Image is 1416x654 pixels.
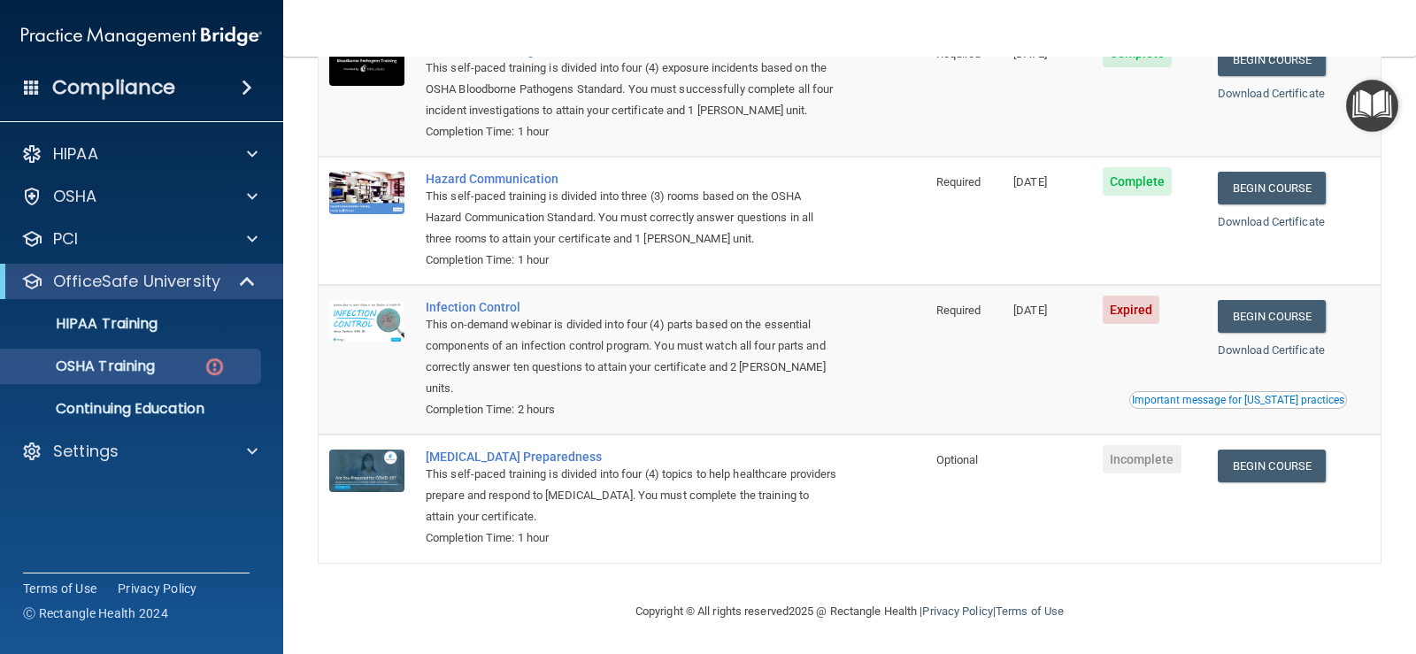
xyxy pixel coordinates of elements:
[996,604,1064,618] a: Terms of Use
[936,175,981,189] span: Required
[426,58,837,121] div: This self-paced training is divided into four (4) exposure incidents based on the OSHA Bloodborne...
[1218,215,1325,228] a: Download Certificate
[426,121,837,142] div: Completion Time: 1 hour
[118,580,197,597] a: Privacy Policy
[426,186,837,250] div: This self-paced training is divided into three (3) rooms based on the OSHA Hazard Communication S...
[1327,533,1395,600] iframe: Drift Widget Chat Controller
[1103,445,1181,473] span: Incomplete
[1218,300,1326,333] a: Begin Course
[12,315,158,333] p: HIPAA Training
[52,75,175,100] h4: Compliance
[21,228,258,250] a: PCI
[426,172,837,186] a: Hazard Communication
[21,186,258,207] a: OSHA
[1218,172,1326,204] a: Begin Course
[426,450,837,464] a: [MEDICAL_DATA] Preparedness
[1218,43,1326,76] a: Begin Course
[1132,395,1344,405] div: Important message for [US_STATE] practices
[1129,391,1347,409] button: Read this if you are a dental practitioner in the state of CA
[12,400,253,418] p: Continuing Education
[426,314,837,399] div: This on-demand webinar is divided into four (4) parts based on the essential components of an inf...
[1218,343,1325,357] a: Download Certificate
[426,527,837,549] div: Completion Time: 1 hour
[53,271,220,292] p: OfficeSafe University
[23,604,168,622] span: Ⓒ Rectangle Health 2024
[21,143,258,165] a: HIPAA
[426,250,837,271] div: Completion Time: 1 hour
[1013,175,1047,189] span: [DATE]
[426,300,837,314] a: Infection Control
[21,19,262,54] img: PMB logo
[936,453,979,466] span: Optional
[922,604,992,618] a: Privacy Policy
[1103,296,1160,324] span: Expired
[1013,304,1047,317] span: [DATE]
[53,441,119,462] p: Settings
[53,186,97,207] p: OSHA
[1346,80,1398,132] button: Open Resource Center
[53,228,78,250] p: PCI
[426,399,837,420] div: Completion Time: 2 hours
[1013,47,1047,60] span: [DATE]
[12,358,155,375] p: OSHA Training
[23,580,96,597] a: Terms of Use
[1218,87,1325,100] a: Download Certificate
[53,143,98,165] p: HIPAA
[21,441,258,462] a: Settings
[1103,167,1173,196] span: Complete
[1218,450,1326,482] a: Begin Course
[204,356,226,378] img: danger-circle.6113f641.png
[936,304,981,317] span: Required
[936,47,981,60] span: Required
[21,271,257,292] a: OfficeSafe University
[527,583,1173,640] div: Copyright © All rights reserved 2025 @ Rectangle Health | |
[426,464,837,527] div: This self-paced training is divided into four (4) topics to help healthcare providers prepare and...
